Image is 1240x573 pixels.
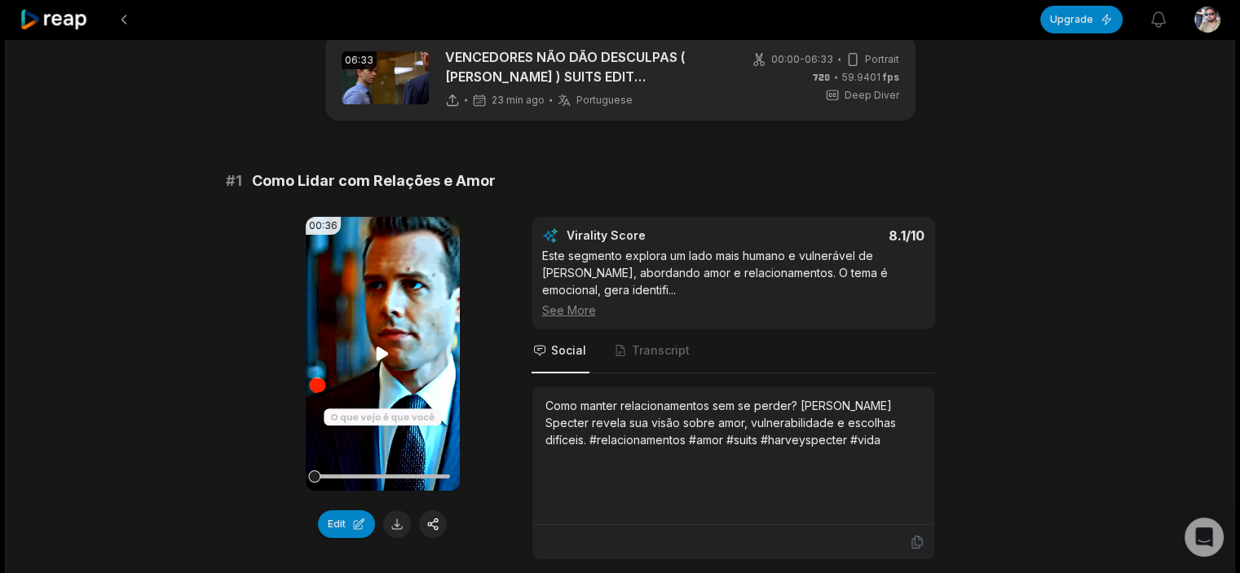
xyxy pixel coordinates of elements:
[492,94,545,107] span: 23 min ago
[551,342,586,359] span: Social
[532,329,935,373] nav: Tabs
[252,170,496,192] span: Como Lidar com Relações e Amor
[1185,518,1224,557] div: Open Intercom Messenger
[842,70,899,85] span: 59.9401
[865,52,899,67] span: Portrait
[771,52,833,67] span: 00:00 - 06:33
[342,51,377,69] div: 06:33
[576,94,633,107] span: Portuguese
[883,71,899,83] span: fps
[306,217,460,491] video: Your browser does not support mp4 format.
[318,510,375,538] button: Edit
[749,227,924,244] div: 8.1 /10
[542,247,924,319] div: Este segmento explora um lado mais humano e vulnerável de [PERSON_NAME], abordando amor e relacio...
[445,47,726,86] p: VENCEDORES NÃO DÃO DESCULPAS ( [PERSON_NAME] ) SUITS EDIT MOTIVACIONAL
[226,170,242,192] span: # 1
[545,397,921,448] div: Como manter relacionamentos sem se perder? [PERSON_NAME] Specter revela sua visão sobre amor, vul...
[632,342,690,359] span: Transcript
[845,88,899,103] span: Deep Diver
[567,227,742,244] div: Virality Score
[1040,6,1123,33] button: Upgrade
[542,302,924,319] div: See More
